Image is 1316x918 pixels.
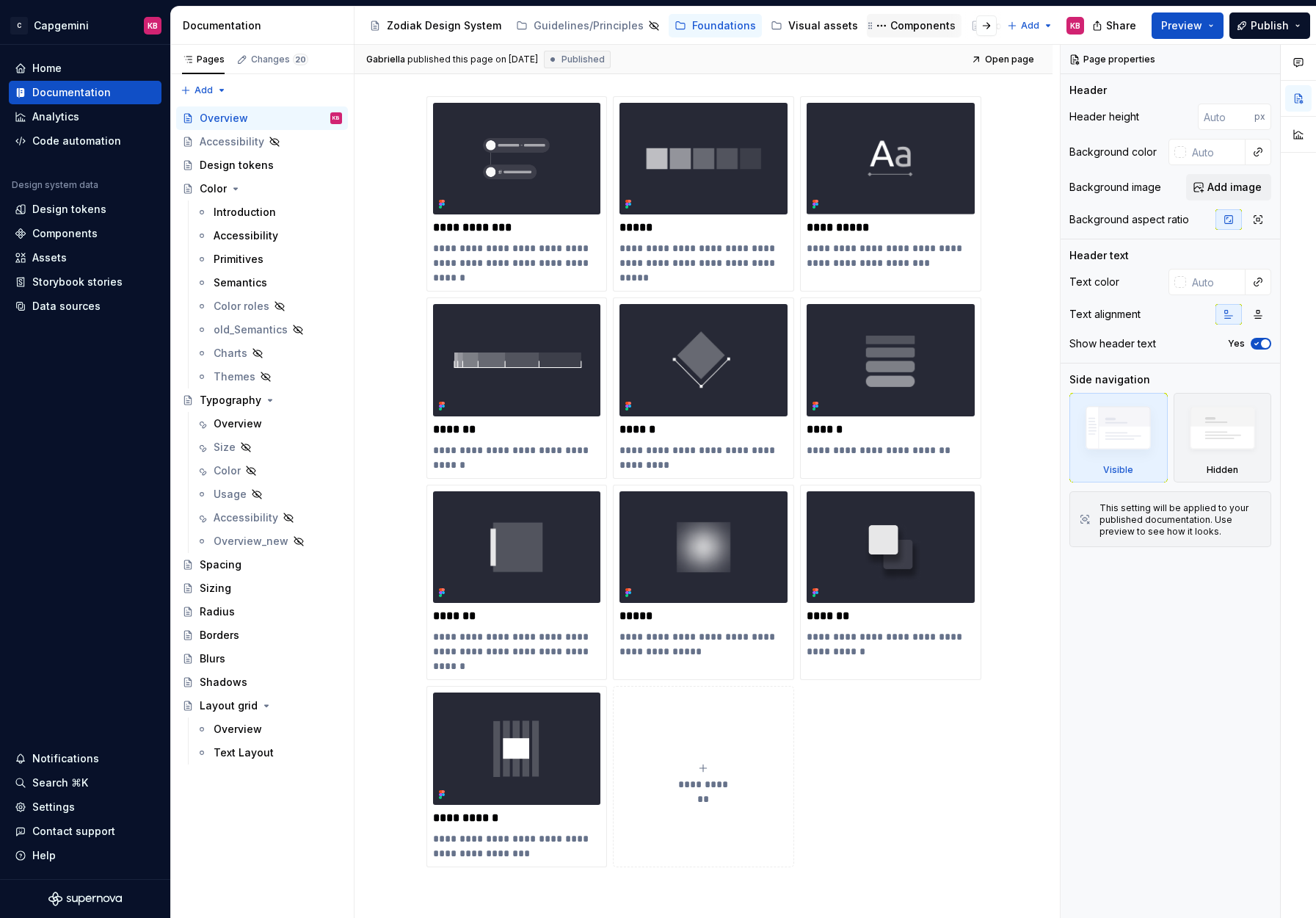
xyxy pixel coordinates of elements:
[190,741,348,765] a: Text Layout
[200,134,264,149] div: Accessibility
[10,17,28,35] div: C
[200,111,248,126] div: Overview
[1069,275,1119,289] div: Text color
[214,299,269,314] div: Color roles
[433,693,601,804] img: 8fe040fe-98bd-45cc-8555-bee88eac6944.png
[9,795,161,819] a: Settings
[807,491,975,603] img: a567f5d1-6f17-445e-9c1c-16846a707c0b.png
[807,103,975,214] img: 0774dff7-f976-417a-9079-b1ecb1b1cf9d.png
[32,848,56,863] div: Help
[433,491,601,603] img: 5685455c-d67a-4ed8-8a74-cae2db4f98c8.png
[1069,372,1150,387] div: Side navigation
[12,179,98,191] div: Design system data
[985,54,1034,65] span: Open page
[148,20,158,32] div: KB
[176,388,348,412] a: Typography
[9,270,161,294] a: Storybook stories
[619,103,788,214] img: b7c52b82-eb07-4a7d-899d-245108ee520d.png
[867,14,961,37] a: Components
[332,111,340,126] div: KB
[190,435,348,459] a: Size
[9,222,161,245] a: Components
[407,54,538,65] div: published this page on [DATE]
[190,483,348,506] a: Usage
[561,54,605,65] span: Published
[190,530,348,553] a: Overview_new
[1254,111,1265,123] p: px
[9,246,161,270] a: Assets
[1003,15,1058,36] button: Add
[9,105,161,129] a: Analytics
[692,18,756,33] div: Foundations
[363,14,507,37] a: Zodiak Design System
[1186,139,1246,165] input: Auto
[1069,83,1107,98] div: Header
[190,341,348,365] a: Charts
[9,294,161,318] a: Data sources
[176,80,231,101] button: Add
[1069,109,1139,124] div: Header height
[1152,12,1224,39] button: Preview
[619,304,788,416] img: 710f91d3-1798-4d36-88f3-ffc562784e7e.png
[190,224,348,247] a: Accessibility
[1229,12,1310,39] button: Publish
[3,10,167,41] button: CCapgeminiKB
[190,318,348,341] a: old_Semantics
[200,581,231,596] div: Sizing
[214,745,274,760] div: Text Layout
[9,129,161,153] a: Code automation
[214,205,276,220] div: Introduction
[807,304,975,416] img: a7fc615f-6278-4b23-bf40-3b21b0f8c295.png
[200,604,235,619] div: Radius
[200,628,239,643] div: Borders
[200,181,227,196] div: Color
[32,751,99,766] div: Notifications
[1085,12,1146,39] button: Share
[200,651,225,666] div: Blurs
[1251,18,1289,33] span: Publish
[34,18,89,33] div: Capgemini
[967,49,1041,70] a: Open page
[176,106,348,765] div: Page tree
[176,553,348,577] a: Spacing
[176,130,348,153] a: Accessibility
[1161,18,1202,33] span: Preview
[32,226,98,241] div: Components
[669,14,762,37] a: Foundations
[214,416,262,431] div: Overview
[183,18,348,33] div: Documentation
[214,463,241,478] div: Color
[9,198,161,221] a: Design tokens
[1198,104,1254,130] input: Auto
[32,134,121,148] div: Code automation
[1069,180,1161,195] div: Background image
[176,577,348,600] a: Sizing
[387,18,501,33] div: Zodiak Design System
[190,200,348,224] a: Introduction
[1174,393,1272,483] div: Hidden
[1069,248,1129,263] div: Header text
[190,459,348,483] a: Color
[214,369,255,384] div: Themes
[9,81,161,104] a: Documentation
[190,412,348,435] a: Overview
[200,158,274,173] div: Design tokens
[200,698,258,713] div: Layout grid
[214,346,247,361] div: Charts
[214,252,263,267] div: Primitives
[890,18,956,33] div: Components
[1099,502,1262,538] div: This setting will be applied to your published documentation. Use preview to see how it looks.
[32,85,111,100] div: Documentation
[788,18,858,33] div: Visual assets
[619,491,788,603] img: cf801ff8-9f2c-4405-869e-00975cfbe5fb.png
[1070,20,1080,32] div: KB
[176,177,348,200] a: Color
[190,506,348,530] a: Accessibility
[366,54,405,65] span: Gabriella
[433,103,601,214] img: 9df99358-ebcf-406b-b107-9cb38f1f4e45.png
[9,820,161,843] button: Contact support
[176,600,348,624] a: Radius
[1021,20,1039,32] span: Add
[1106,18,1136,33] span: Share
[214,440,236,455] div: Size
